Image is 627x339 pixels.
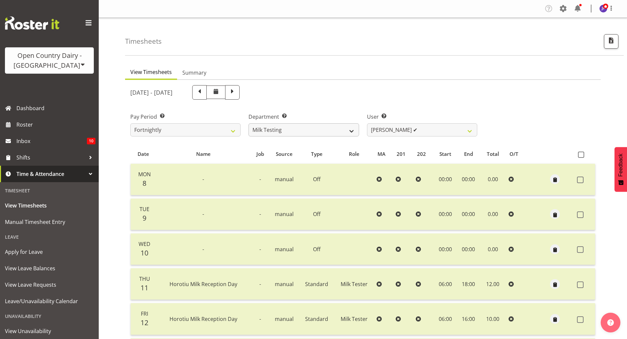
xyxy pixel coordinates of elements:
button: Feedback - Show survey [614,147,627,192]
td: 0.00 [480,233,506,265]
span: Horotiu Milk Reception Day [170,315,237,323]
td: Off [299,164,334,195]
a: View Leave Balances [2,260,97,277]
td: Off [299,199,334,230]
span: manual [275,315,294,323]
span: Summary [182,69,206,77]
span: View Timesheets [5,201,94,210]
span: - [259,315,261,323]
td: 12.00 [480,268,506,300]
td: Standard [299,268,334,300]
span: MA [378,150,385,158]
span: Mon [138,171,151,178]
span: O/T [509,150,518,158]
a: View Timesheets [2,197,97,214]
td: 00:00 [457,164,480,195]
span: - [202,176,204,183]
span: View Timesheets [130,68,172,76]
span: 10 [141,248,148,257]
td: Standard [299,303,334,335]
td: 0.00 [480,164,506,195]
span: Apply for Leave [5,247,94,257]
td: 00:00 [457,233,480,265]
span: Fri [141,310,148,317]
span: End [464,150,473,158]
span: manual [275,176,294,183]
span: Manual Timesheet Entry [5,217,94,227]
span: Role [349,150,359,158]
span: Dashboard [16,103,95,113]
span: Start [439,150,451,158]
span: 10 [87,138,95,144]
span: Date [138,150,149,158]
span: manual [275,280,294,288]
div: Open Country Dairy - [GEOGRAPHIC_DATA] [12,51,87,70]
span: Feedback [618,154,624,177]
span: Leave/Unavailability Calendar [5,296,94,306]
div: Timesheet [2,184,97,197]
a: Apply for Leave [2,244,97,260]
span: Thu [139,275,150,282]
span: manual [275,210,294,218]
span: Wed [139,240,150,248]
a: View Leave Requests [2,277,97,293]
span: - [259,246,261,253]
h4: Timesheets [125,37,162,45]
span: - [259,210,261,218]
a: Manual Timesheet Entry [2,214,97,230]
div: Unavailability [2,309,97,323]
span: - [202,246,204,253]
span: Time & Attendance [16,169,86,179]
span: - [259,176,261,183]
span: Milk Tester [341,280,368,288]
span: Total [487,150,499,158]
span: View Leave Requests [5,280,94,290]
span: Name [196,150,211,158]
span: Milk Tester [341,315,368,323]
span: 201 [397,150,405,158]
span: Inbox [16,136,87,146]
span: Shifts [16,153,86,162]
td: 16:00 [457,303,480,335]
img: jane-fisher7557.jpg [599,5,607,12]
span: View Unavailability [5,326,94,336]
span: - [259,280,261,288]
span: Horotiu Milk Reception Day [170,280,237,288]
span: 9 [143,213,146,223]
td: 10.00 [480,303,506,335]
td: 06:00 [433,303,457,335]
button: Export CSV [604,34,618,49]
span: Roster [16,120,95,130]
label: User [367,113,477,121]
span: Type [311,150,323,158]
span: - [202,210,204,218]
label: Department [248,113,359,121]
td: Off [299,233,334,265]
span: 8 [143,179,146,188]
span: 11 [141,283,148,292]
span: Job [256,150,264,158]
span: Source [276,150,293,158]
label: Pay Period [130,113,241,121]
td: 00:00 [433,164,457,195]
div: Leave [2,230,97,244]
span: 202 [417,150,426,158]
img: help-xxl-2.png [607,319,614,326]
span: manual [275,246,294,253]
a: Leave/Unavailability Calendar [2,293,97,309]
span: 12 [141,318,148,327]
span: Tue [140,206,149,213]
h5: [DATE] - [DATE] [130,89,172,96]
td: 0.00 [480,199,506,230]
img: Rosterit website logo [5,16,59,30]
span: View Leave Balances [5,263,94,273]
td: 00:00 [433,199,457,230]
td: 00:00 [433,233,457,265]
td: 06:00 [433,268,457,300]
td: 00:00 [457,199,480,230]
td: 18:00 [457,268,480,300]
